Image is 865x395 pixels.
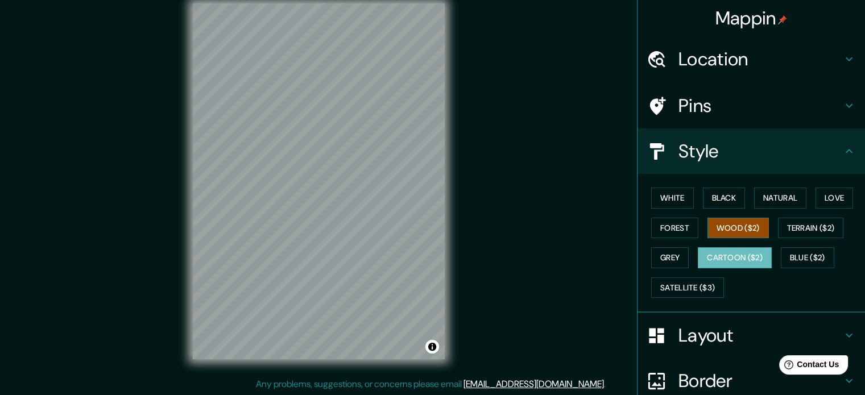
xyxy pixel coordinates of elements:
[638,128,865,174] div: Style
[816,188,853,209] button: Love
[651,218,698,239] button: Forest
[463,378,604,390] a: [EMAIL_ADDRESS][DOMAIN_NAME]
[651,277,724,298] button: Satellite ($3)
[651,247,689,268] button: Grey
[193,3,445,359] canvas: Map
[678,94,842,117] h4: Pins
[651,188,694,209] button: White
[678,324,842,347] h4: Layout
[638,36,865,82] div: Location
[425,340,439,354] button: Toggle attribution
[698,247,772,268] button: Cartoon ($2)
[678,48,842,70] h4: Location
[638,83,865,128] div: Pins
[781,247,834,268] button: Blue ($2)
[715,7,788,30] h4: Mappin
[764,351,852,382] iframe: Help widget launcher
[754,188,806,209] button: Natural
[678,140,842,163] h4: Style
[778,15,787,24] img: pin-icon.png
[778,218,844,239] button: Terrain ($2)
[256,377,606,391] p: Any problems, suggestions, or concerns please email .
[638,313,865,358] div: Layout
[703,188,746,209] button: Black
[707,218,769,239] button: Wood ($2)
[607,377,610,391] div: .
[678,369,842,392] h4: Border
[606,377,607,391] div: .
